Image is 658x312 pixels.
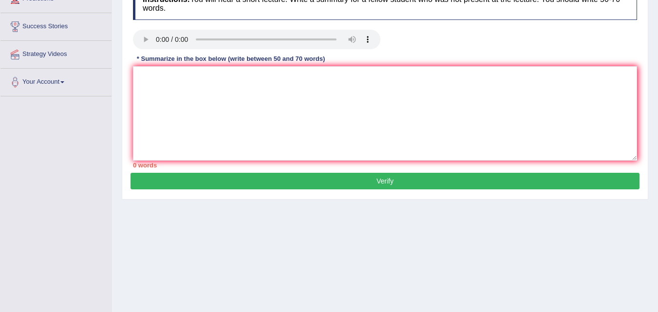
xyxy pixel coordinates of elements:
button: Verify [131,173,639,189]
div: 0 words [133,161,637,170]
a: Strategy Videos [0,41,112,65]
div: * Summarize in the box below (write between 50 and 70 words) [133,54,329,63]
a: Success Stories [0,13,112,37]
a: Your Account [0,69,112,93]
